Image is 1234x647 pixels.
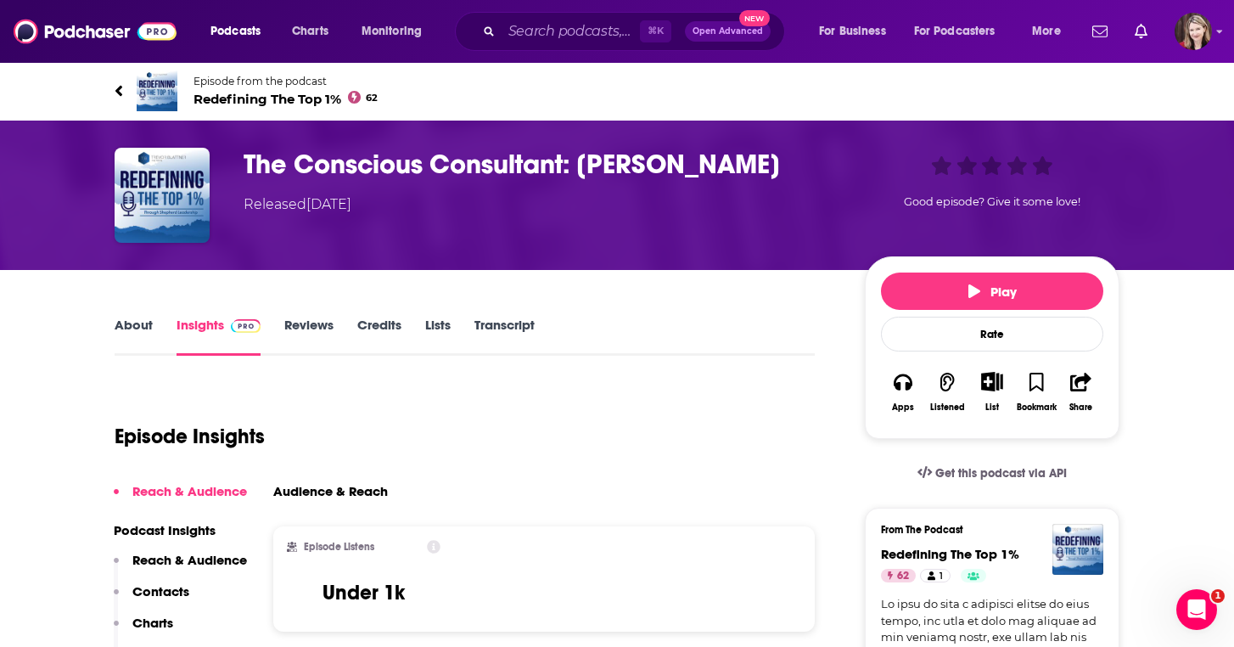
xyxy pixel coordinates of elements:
span: Monitoring [362,20,422,43]
input: Search podcasts, credits, & more... [502,18,640,45]
span: More [1032,20,1061,43]
h3: From The Podcast [881,524,1090,536]
button: open menu [807,18,907,45]
img: User Profile [1175,13,1212,50]
button: Charts [114,615,173,646]
p: Contacts [132,583,189,599]
p: Reach & Audience [132,552,247,568]
a: Transcript [474,317,535,356]
span: For Podcasters [914,20,996,43]
button: Reach & Audience [114,552,247,583]
span: Open Advanced [693,27,763,36]
span: 62 [897,568,909,585]
a: 62 [881,569,916,582]
button: Open AdvancedNew [685,21,771,42]
a: Get this podcast via API [904,453,1080,494]
iframe: Intercom live chat [1176,589,1217,630]
button: open menu [1020,18,1082,45]
span: For Business [819,20,886,43]
a: Credits [357,317,401,356]
a: Charts [281,18,339,45]
h3: Audience & Reach [273,483,388,499]
span: Podcasts [210,20,261,43]
span: Episode from the podcast [194,75,378,87]
button: Share [1059,361,1103,423]
span: New [739,10,770,26]
div: List [985,402,999,413]
img: Redefining The Top 1% [1052,524,1103,575]
button: Reach & Audience [114,483,247,515]
div: Apps [892,402,914,413]
button: Play [881,273,1103,310]
img: Podchaser - Follow, Share and Rate Podcasts [14,15,177,48]
button: Show More Button [974,372,1009,391]
span: Play [968,284,1017,300]
p: Charts [132,615,173,631]
div: Search podcasts, credits, & more... [471,12,801,51]
div: Show More ButtonList [970,361,1014,423]
a: Redefining The Top 1% [881,546,1019,562]
a: Redefining The Top 1%Episode from the podcastRedefining The Top 1%62 [115,70,1119,111]
div: Share [1069,402,1092,413]
a: Reviews [284,317,334,356]
span: 62 [366,94,378,102]
span: 1 [940,568,943,585]
h3: The Conscious Consultant: Sam Liebowitz [244,148,838,181]
span: 1 [1211,589,1225,603]
img: The Conscious Consultant: Sam Liebowitz [115,148,210,243]
button: open menu [350,18,444,45]
div: Listened [930,402,965,413]
span: ⌘ K [640,20,671,42]
div: Rate [881,317,1103,352]
button: Contacts [114,583,189,615]
h3: Under 1k [323,580,405,605]
span: Charts [292,20,328,43]
p: Reach & Audience [132,483,247,499]
div: Bookmark [1017,402,1057,413]
span: Good episode? Give it some love! [904,195,1080,208]
button: open menu [903,18,1020,45]
img: Podchaser Pro [231,319,261,333]
a: Show notifications dropdown [1128,17,1154,46]
button: open menu [199,18,283,45]
span: Logged in as galaxygirl [1175,13,1212,50]
div: Released [DATE] [244,194,351,215]
button: Show profile menu [1175,13,1212,50]
img: Redefining The Top 1% [137,70,177,111]
span: Redefining The Top 1% [194,91,378,107]
button: Bookmark [1014,361,1058,423]
span: Get this podcast via API [935,466,1067,481]
h2: Episode Listens [304,541,374,553]
a: About [115,317,153,356]
button: Listened [925,361,969,423]
h1: Episode Insights [115,424,265,449]
a: InsightsPodchaser Pro [177,317,261,356]
a: Lists [425,317,451,356]
a: 1 [920,569,951,582]
button: Apps [881,361,925,423]
p: Podcast Insights [114,522,247,538]
a: Show notifications dropdown [1085,17,1114,46]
